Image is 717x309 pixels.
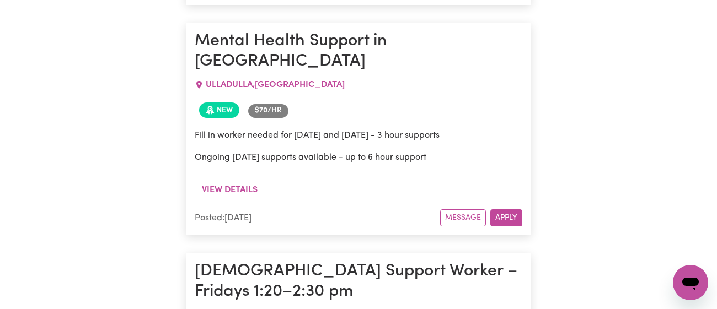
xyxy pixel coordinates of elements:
span: ULLADULLA , [GEOGRAPHIC_DATA] [206,80,345,89]
span: Job rate per hour [248,104,288,117]
h1: Mental Health Support in [GEOGRAPHIC_DATA] [195,31,522,72]
span: Job posted within the last 30 days [199,102,239,118]
div: Posted: [DATE] [195,212,440,225]
iframe: Button to launch messaging window [673,265,708,300]
p: Ongoing [DATE] supports available - up to 6 hour support [195,151,522,164]
button: View details [195,180,265,200]
h1: [DEMOGRAPHIC_DATA] Support Worker – Fridays 1:20–2:30 pm [195,262,522,302]
button: Message [440,209,486,226]
button: Apply for this job [490,209,522,226]
p: Fill in worker needed for [DATE] and [DATE] - 3 hour supports [195,129,522,142]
